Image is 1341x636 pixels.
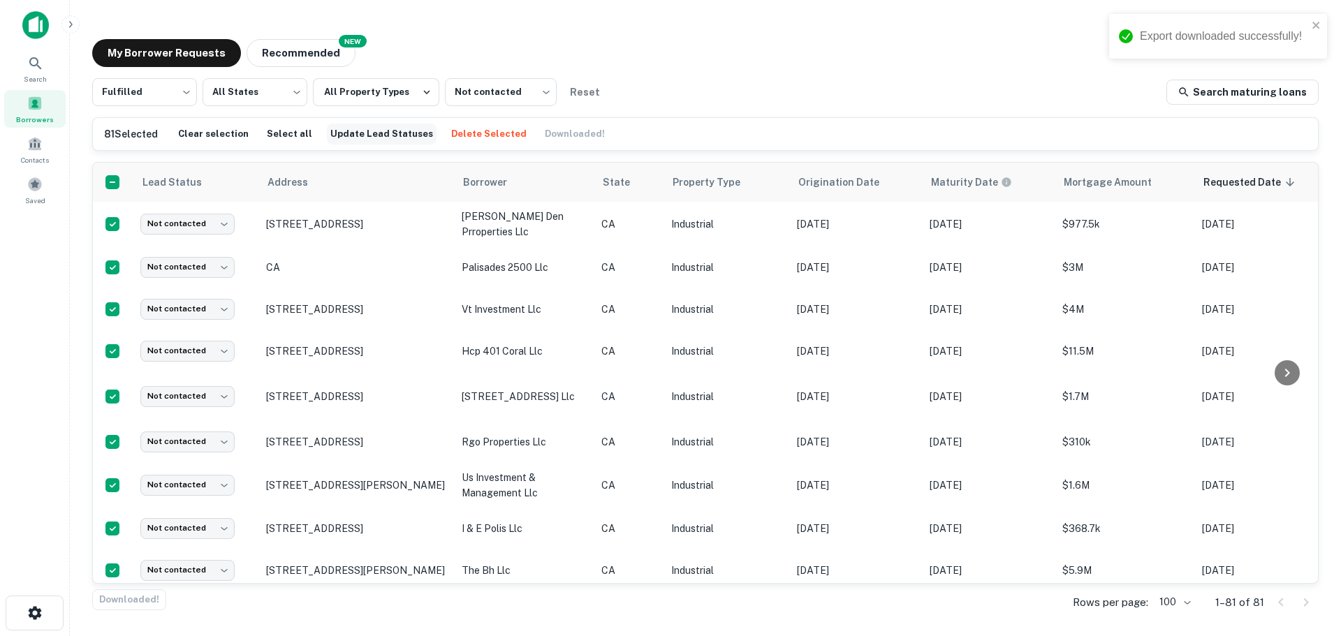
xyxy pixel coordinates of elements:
[671,434,783,450] p: Industrial
[16,114,54,125] span: Borrowers
[462,260,587,275] p: palisades 2500 llc
[462,521,587,536] p: i & e polis llc
[601,389,657,404] p: CA
[140,257,235,277] div: Not contacted
[1202,302,1321,317] p: [DATE]
[462,563,587,578] p: the bh llc
[339,35,367,47] div: NEW
[1202,478,1321,493] p: [DATE]
[140,560,235,580] div: Not contacted
[797,389,916,404] p: [DATE]
[1062,260,1188,275] p: $3M
[1064,174,1170,191] span: Mortgage Amount
[797,478,916,493] p: [DATE]
[462,389,587,404] p: [STREET_ADDRESS] llc
[1195,163,1328,202] th: Requested Date
[175,124,252,145] button: Clear selection
[1202,521,1321,536] p: [DATE]
[798,174,897,191] span: Origination Date
[601,302,657,317] p: CA
[594,163,664,202] th: State
[930,343,1048,359] p: [DATE]
[1215,594,1264,611] p: 1–81 of 81
[140,518,235,538] div: Not contacted
[133,163,259,202] th: Lead Status
[142,174,220,191] span: Lead Status
[671,563,783,578] p: Industrial
[797,563,916,578] p: [DATE]
[1055,163,1195,202] th: Mortgage Amount
[601,434,657,450] p: CA
[671,478,783,493] p: Industrial
[266,345,448,357] p: [STREET_ADDRESS]
[1140,28,1307,45] div: Export downloaded successfully!
[140,475,235,495] div: Not contacted
[313,78,439,106] button: All Property Types
[4,90,66,128] div: Borrowers
[671,302,783,317] p: Industrial
[1202,563,1321,578] p: [DATE]
[1062,216,1188,232] p: $977.5k
[930,521,1048,536] p: [DATE]
[4,171,66,209] a: Saved
[266,303,448,316] p: [STREET_ADDRESS]
[140,341,235,361] div: Not contacted
[601,216,657,232] p: CA
[1271,524,1341,591] iframe: Chat Widget
[1166,80,1319,105] a: Search maturing loans
[601,521,657,536] p: CA
[930,434,1048,450] p: [DATE]
[671,260,783,275] p: Industrial
[1062,563,1188,578] p: $5.9M
[203,74,307,110] div: All States
[462,302,587,317] p: vt investment llc
[462,209,587,239] p: [PERSON_NAME] den prroperties llc
[790,163,923,202] th: Origination Date
[266,390,448,403] p: [STREET_ADDRESS]
[263,124,316,145] button: Select all
[1202,343,1321,359] p: [DATE]
[140,299,235,319] div: Not contacted
[931,175,1012,190] div: Maturity dates displayed may be estimated. Please contact the lender for the most accurate maturi...
[92,74,197,110] div: Fulfilled
[140,431,235,452] div: Not contacted
[601,478,657,493] p: CA
[4,50,66,87] a: Search
[268,174,326,191] span: Address
[930,389,1048,404] p: [DATE]
[1154,592,1193,612] div: 100
[1202,216,1321,232] p: [DATE]
[601,343,657,359] p: CA
[930,216,1048,232] p: [DATE]
[1312,20,1321,33] button: close
[930,260,1048,275] p: [DATE]
[1203,174,1299,191] span: Requested Date
[266,218,448,230] p: [STREET_ADDRESS]
[562,78,607,106] button: Reset
[797,216,916,232] p: [DATE]
[671,343,783,359] p: Industrial
[930,563,1048,578] p: [DATE]
[1202,434,1321,450] p: [DATE]
[266,522,448,535] p: [STREET_ADDRESS]
[4,131,66,168] div: Contacts
[259,163,455,202] th: Address
[1062,478,1188,493] p: $1.6M
[455,163,594,202] th: Borrower
[462,434,587,450] p: rgo properties llc
[448,124,530,145] button: Delete Selected
[1202,260,1321,275] p: [DATE]
[930,478,1048,493] p: [DATE]
[1062,389,1188,404] p: $1.7M
[797,260,916,275] p: [DATE]
[797,343,916,359] p: [DATE]
[266,479,448,491] p: [STREET_ADDRESS][PERSON_NAME]
[462,343,587,359] p: hcp 401 coral llc
[601,260,657,275] p: CA
[266,564,448,577] p: [STREET_ADDRESS][PERSON_NAME]
[1202,389,1321,404] p: [DATE]
[1062,302,1188,317] p: $4M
